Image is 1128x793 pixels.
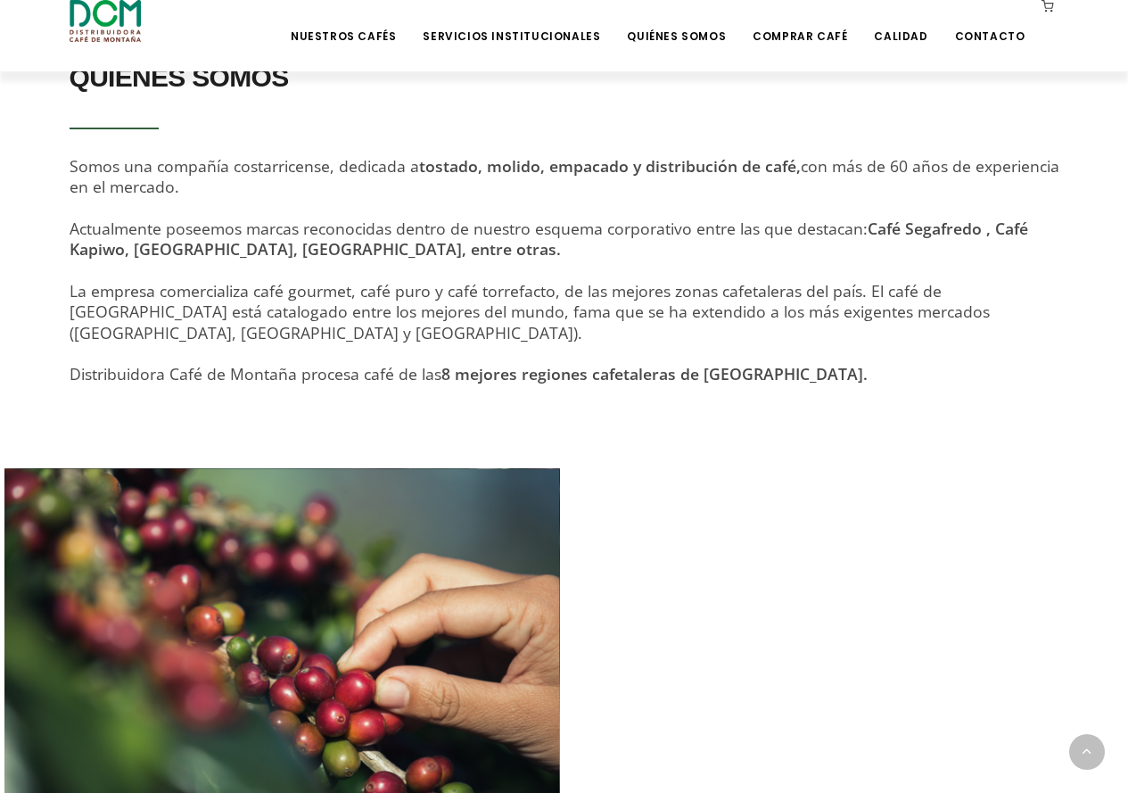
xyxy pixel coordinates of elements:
h2: QUIÉNES SOMOS [70,53,1059,103]
a: Quiénes Somos [616,2,737,44]
a: Calidad [863,2,938,44]
span: Distribuidora Café de Montaña procesa café de las [70,363,868,384]
strong: Café Segafredo , Café Kapiwo, [GEOGRAPHIC_DATA], [GEOGRAPHIC_DATA], entre otras. [70,218,1028,260]
a: Contacto [944,2,1036,44]
a: Servicios Institucionales [412,2,611,44]
a: Comprar Café [742,2,858,44]
span: La empresa comercializa café gourmet, café puro y café torrefacto, de las mejores zonas cafetaler... [70,280,990,343]
span: Somos una compañía costarricense, dedicada a con más de 60 años de experiencia en el mercado. [70,155,1059,197]
strong: tostado, molido, empacado y distribución de café, [419,155,801,177]
a: Nuestros Cafés [280,2,407,44]
span: Actualmente poseemos marcas reconocidas dentro de nuestro esquema corporativo entre las que desta... [70,218,1028,260]
strong: 8 mejores regiones cafetaleras de [GEOGRAPHIC_DATA]. [441,363,868,384]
